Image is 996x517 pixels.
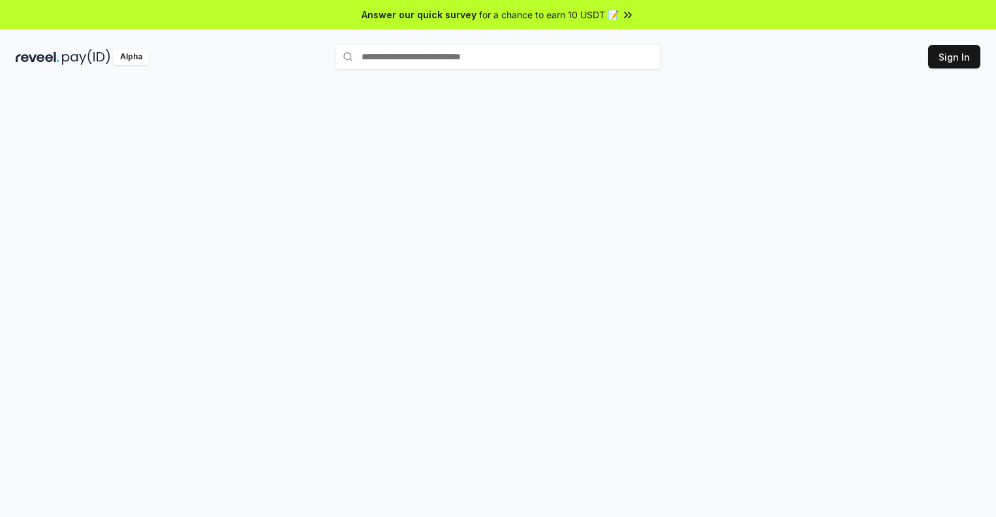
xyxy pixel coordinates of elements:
[362,8,476,22] span: Answer our quick survey
[16,49,59,65] img: reveel_dark
[479,8,619,22] span: for a chance to earn 10 USDT 📝
[113,49,149,65] div: Alpha
[928,45,980,68] button: Sign In
[62,49,110,65] img: pay_id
